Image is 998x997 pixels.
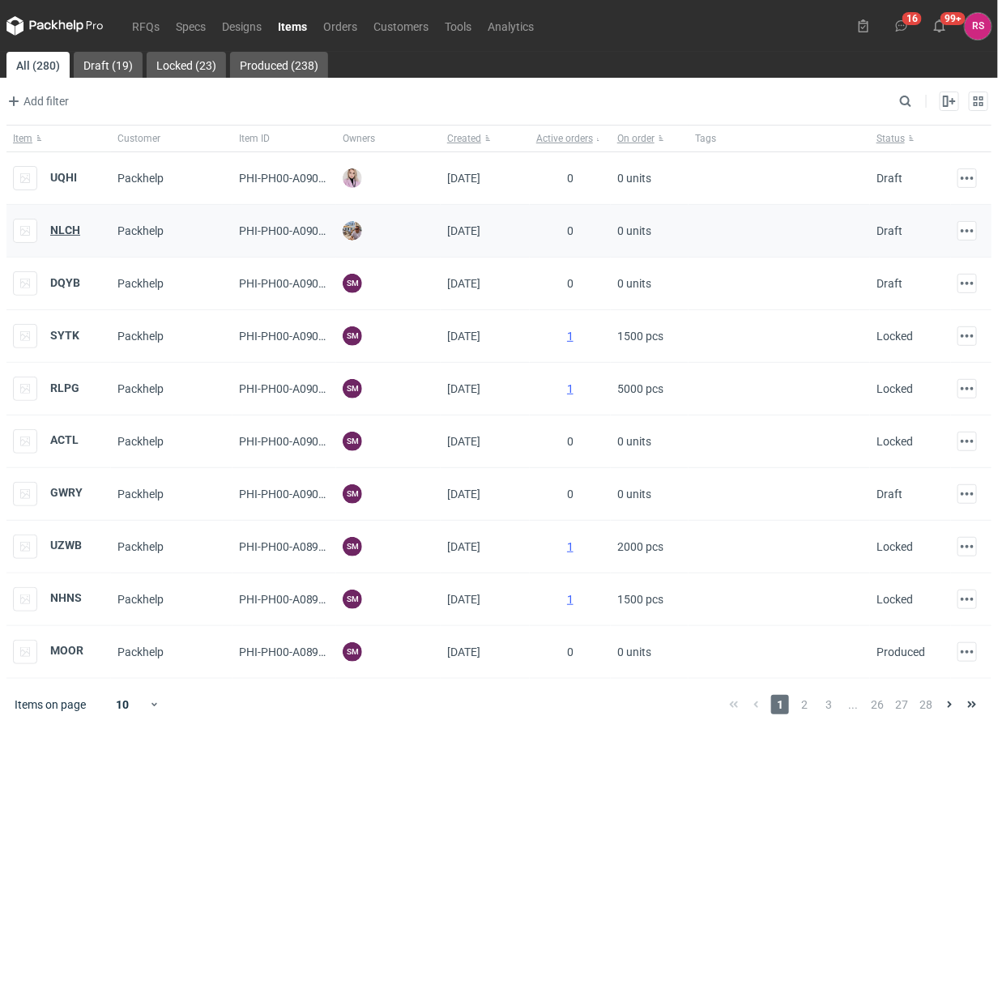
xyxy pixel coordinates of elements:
span: Owners [343,132,375,145]
div: 0 units [611,415,689,468]
div: 2000 pcs [611,521,689,573]
button: Actions [957,326,977,346]
span: 0 units [617,271,651,296]
span: Packhelp [117,540,164,553]
div: Draft [876,223,902,239]
button: Active orders [530,126,611,151]
div: 0 units [611,258,689,310]
div: [DATE] [441,152,530,205]
button: 99+ [927,13,953,39]
a: UQHI [50,171,77,184]
button: Actions [957,537,977,556]
a: 1 [567,382,574,395]
div: 1500 pcs [611,573,689,626]
a: Specs [168,16,214,36]
a: 1 [567,540,574,553]
div: [DATE] [441,258,530,310]
button: Actions [957,221,977,241]
a: Draft (19) [74,52,143,78]
div: [DATE] [441,310,530,363]
strong: NHNS [50,592,82,605]
div: 0 units [611,626,689,679]
span: 0 [567,172,574,185]
div: 1500 pcs [611,310,689,363]
a: MOOR [50,645,83,658]
a: RFQs [124,16,168,36]
figcaption: SM [343,274,362,293]
button: Actions [957,168,977,188]
button: 16 [889,13,915,39]
a: Customers [365,16,437,36]
span: 1500 pcs [617,586,663,612]
a: SYTK [50,329,79,342]
a: All (280) [6,52,70,78]
button: RS [965,13,992,40]
figcaption: SM [343,326,362,346]
span: 1 [771,695,789,714]
div: [DATE] [441,573,530,626]
a: GWRY [50,487,83,500]
a: DQYB [50,276,80,289]
span: PHI-PH00-A09052 [239,224,332,237]
div: Locked [876,328,913,344]
span: 5000 pcs [617,376,663,402]
div: [DATE] [441,626,530,679]
span: ... [844,695,862,714]
span: 0 [567,645,574,658]
span: 0 [567,435,574,448]
span: Packhelp [117,224,164,237]
span: PHI-PH00-A09050 [239,277,332,290]
span: Created [447,132,481,145]
div: 5000 pcs [611,363,689,415]
div: Draft [876,170,902,186]
a: Items [270,16,315,36]
button: Actions [957,590,977,609]
span: Active orders [536,132,593,145]
strong: NLCH [50,224,80,236]
span: PHI-PH00-A09011 [239,435,332,448]
span: Add filter [4,92,69,111]
span: Packhelp [117,277,164,290]
span: 0 units [617,428,651,454]
a: Produced (238) [230,52,328,78]
figcaption: SM [343,484,362,504]
figcaption: SM [343,642,362,662]
span: PHI-PH00-A08945 [239,645,332,658]
div: [DATE] [441,205,530,258]
span: Customer [117,132,160,145]
div: Locked [876,591,913,607]
span: 0 units [617,639,651,665]
a: ACTL [50,434,79,447]
span: 26 [868,695,886,714]
svg: Packhelp Pro [6,16,104,36]
div: [DATE] [441,415,530,468]
a: 1 [567,593,574,606]
div: Draft [876,275,902,292]
span: 0 [567,488,574,501]
button: Created [441,126,530,151]
div: Locked [876,433,913,450]
span: 3 [820,695,838,714]
a: 1 [567,330,574,343]
a: UZWB [50,539,82,552]
div: 0 units [611,468,689,521]
a: Designs [214,16,270,36]
div: Draft [876,486,902,502]
span: PHI-PH00-A08971 [239,540,332,553]
span: Packhelp [117,435,164,448]
div: Produced [876,644,925,660]
button: Add filter [3,92,70,111]
span: On order [617,132,655,145]
span: Items on page [15,697,86,713]
div: [DATE] [441,468,530,521]
span: Packhelp [117,488,164,501]
strong: RLPG [50,381,79,394]
a: Locked (23) [147,52,226,78]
